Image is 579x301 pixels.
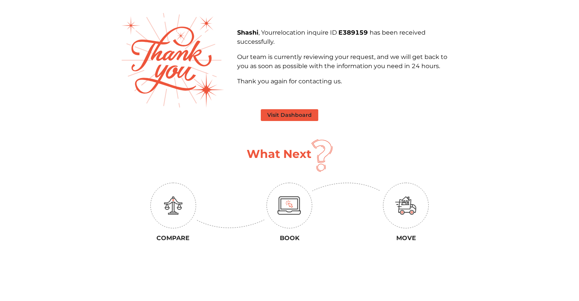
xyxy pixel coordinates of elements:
[237,29,258,36] b: Shashi
[150,183,196,228] img: circle
[278,196,301,215] img: monitor
[274,29,306,36] span: relocation
[395,196,416,215] img: move
[311,139,333,172] img: question
[196,220,265,228] img: up
[237,77,458,86] p: Thank you again for contacting us.
[383,183,429,228] img: circle
[237,234,342,242] h3: Book
[247,147,311,161] h1: What Next
[237,28,458,46] p: , Your inquire ID has been received successfully.
[261,109,318,121] button: Visit Dashboard
[312,183,381,191] img: down
[338,29,369,36] b: E389159
[121,234,226,242] h3: Compare
[164,196,182,215] img: education
[121,13,224,108] img: thank-you
[353,234,458,242] h3: Move
[237,53,458,71] p: Our team is currently reviewing your request, and we will get back to you as soon as possible wit...
[266,183,312,228] img: circle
